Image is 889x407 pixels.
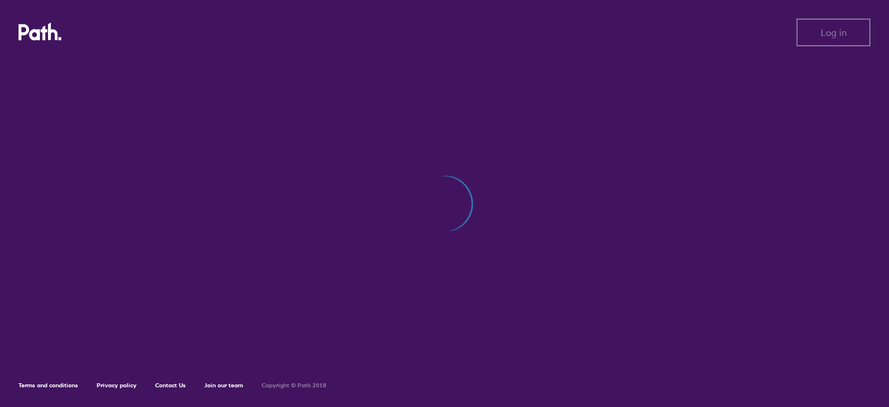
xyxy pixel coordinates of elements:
[19,382,78,389] a: Terms and conditions
[262,382,326,389] h6: Copyright © Path 2018
[796,19,870,46] button: Log in
[821,27,847,38] span: Log in
[97,382,137,389] a: Privacy policy
[204,382,243,389] a: Join our team
[155,382,186,389] a: Contact Us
